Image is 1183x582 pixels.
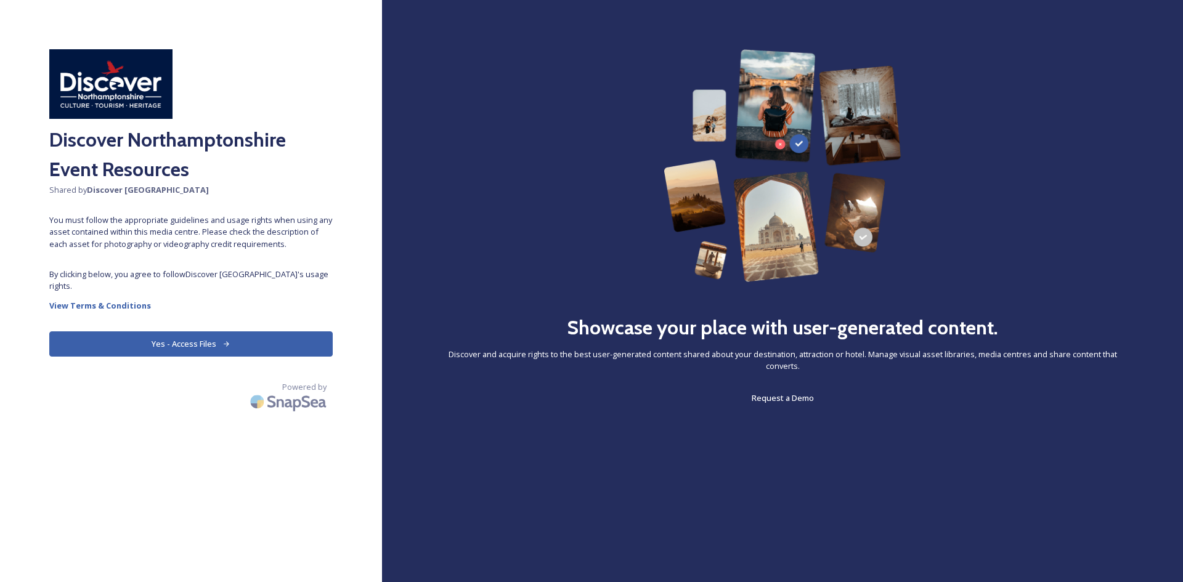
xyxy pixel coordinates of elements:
span: Request a Demo [752,392,814,403]
strong: Discover [GEOGRAPHIC_DATA] [87,184,209,195]
button: Yes - Access Files [49,331,333,357]
img: Discover%20Northamptonshire.jpg [49,49,173,119]
img: SnapSea Logo [246,387,333,416]
span: Shared by [49,184,333,196]
span: By clicking below, you agree to follow Discover [GEOGRAPHIC_DATA] 's usage rights. [49,269,333,292]
h2: Showcase your place with user-generated content. [567,313,998,342]
span: Powered by [282,381,327,393]
span: You must follow the appropriate guidelines and usage rights when using any asset contained within... [49,214,333,250]
a: View Terms & Conditions [49,298,333,313]
img: 63b42ca75bacad526042e722_Group%20154-p-800.png [664,49,901,282]
span: Discover and acquire rights to the best user-generated content shared about your destination, att... [431,349,1134,372]
h2: Discover Northamptonshire Event Resources [49,125,333,184]
strong: View Terms & Conditions [49,300,151,311]
a: Request a Demo [752,390,814,405]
